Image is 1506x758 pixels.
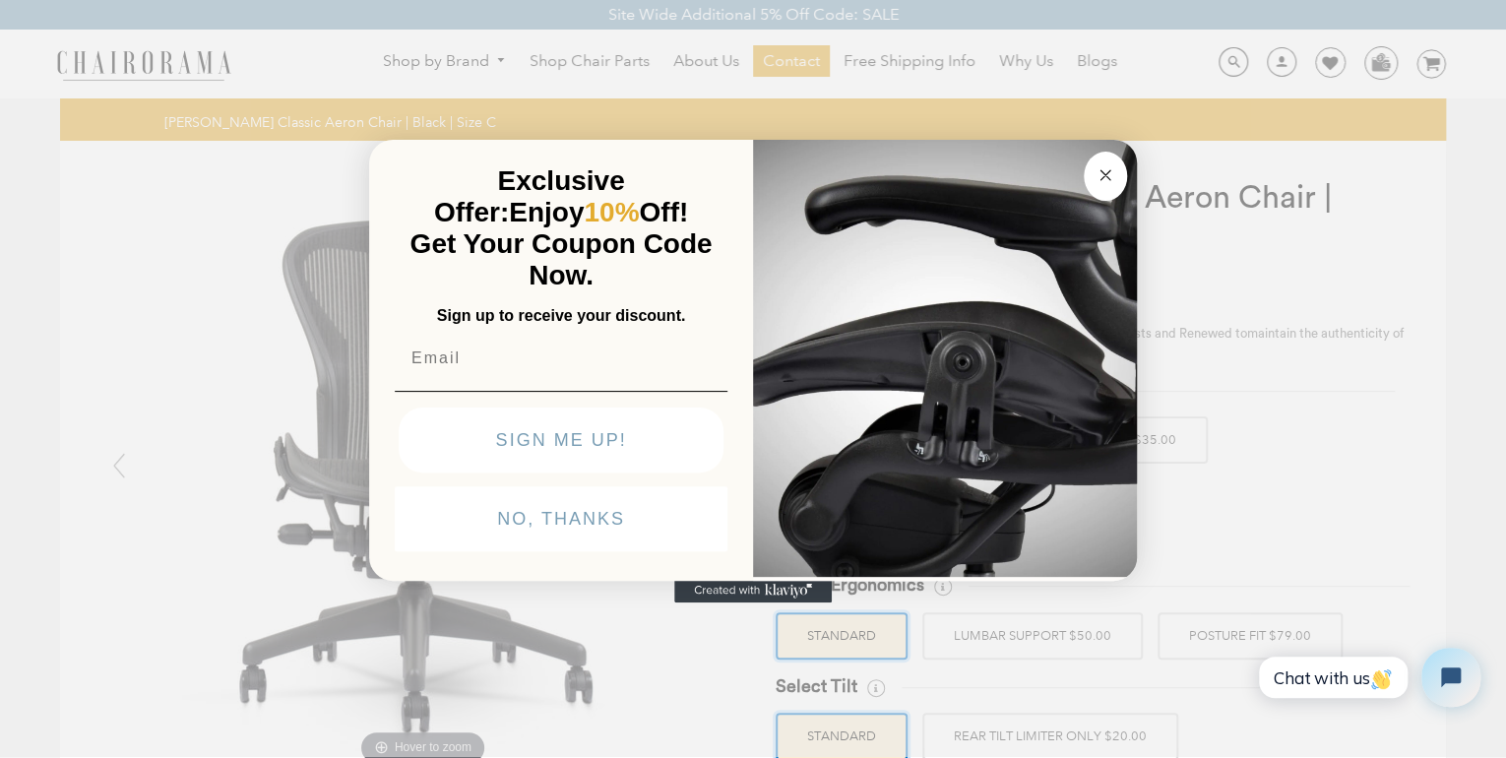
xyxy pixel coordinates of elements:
span: Sign up to receive your discount. [437,307,685,324]
img: 92d77583-a095-41f6-84e7-858462e0427a.jpeg [753,136,1137,577]
a: Created with Klaviyo - opens in a new tab [674,579,832,602]
span: Enjoy Off! [509,197,688,227]
span: Exclusive Offer: [434,165,625,227]
img: underline [395,391,727,392]
button: NO, THANKS [395,486,727,551]
button: SIGN ME UP! [399,408,723,473]
span: 10% [584,197,639,227]
span: Get Your Coupon Code Now. [410,228,713,290]
input: Email [395,339,727,378]
button: Close dialog [1084,152,1127,201]
iframe: Tidio Chat [1237,631,1497,724]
